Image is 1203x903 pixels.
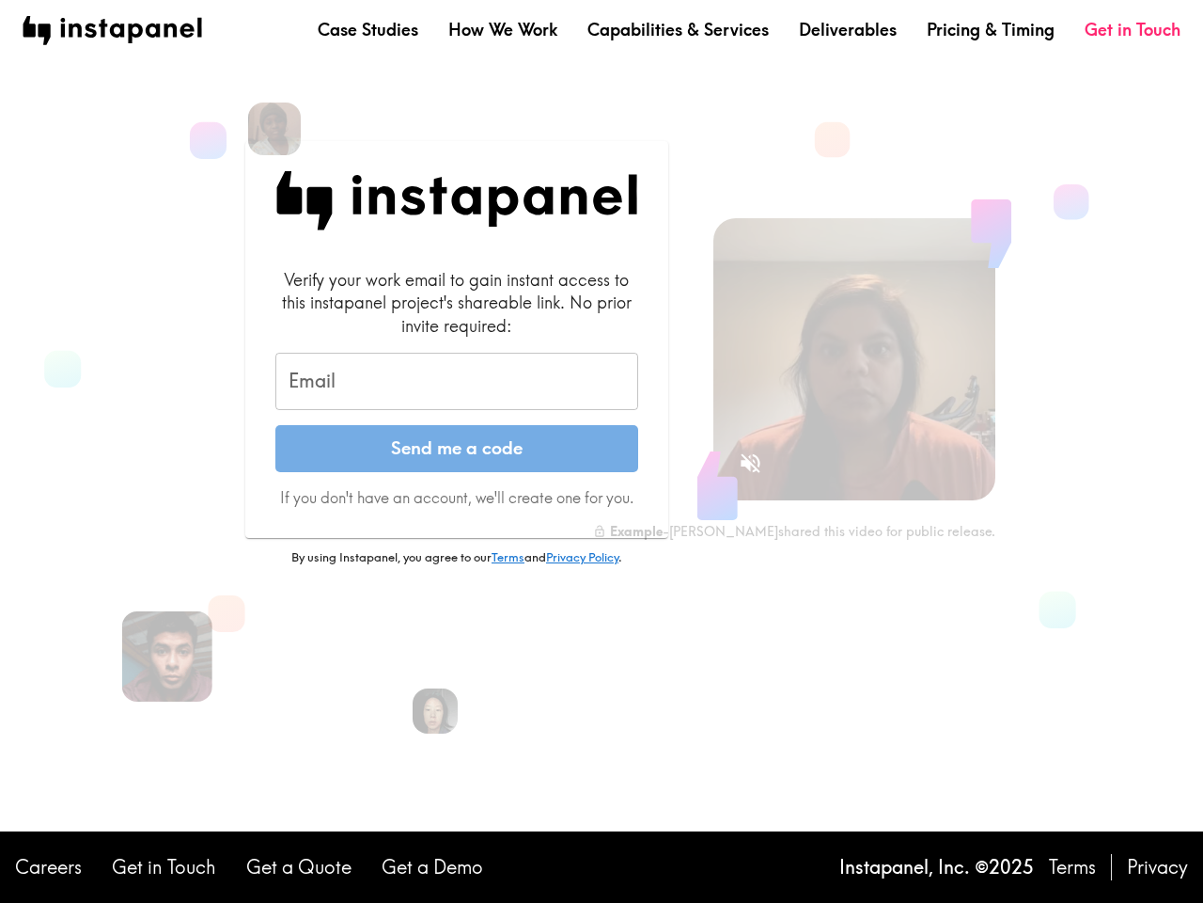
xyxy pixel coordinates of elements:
[839,854,1034,880] p: Instapanel, Inc. © 2025
[730,443,771,483] button: Sound is off
[275,268,638,338] div: Verify your work email to gain instant access to this instapanel project's shareable link. No pri...
[448,18,557,41] a: How We Work
[492,549,524,564] a: Terms
[546,549,618,564] a: Privacy Policy
[927,18,1055,41] a: Pricing & Timing
[799,18,897,41] a: Deliverables
[1085,18,1180,41] a: Get in Touch
[275,171,638,230] img: Instapanel
[587,18,769,41] a: Capabilities & Services
[413,689,458,734] img: Rennie
[15,854,82,880] a: Careers
[275,487,638,508] p: If you don't have an account, we'll create one for you.
[593,523,995,540] div: - [PERSON_NAME] shared this video for public release.
[382,854,483,880] a: Get a Demo
[23,16,202,45] img: instapanel
[112,854,216,880] a: Get in Touch
[1127,854,1188,880] a: Privacy
[245,549,668,566] p: By using Instapanel, you agree to our and .
[248,103,301,155] img: Venita
[122,611,212,702] img: Alfredo
[318,18,418,41] a: Case Studies
[610,523,663,540] b: Example
[246,854,352,880] a: Get a Quote
[1049,854,1096,880] a: Terms
[275,425,638,472] button: Send me a code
